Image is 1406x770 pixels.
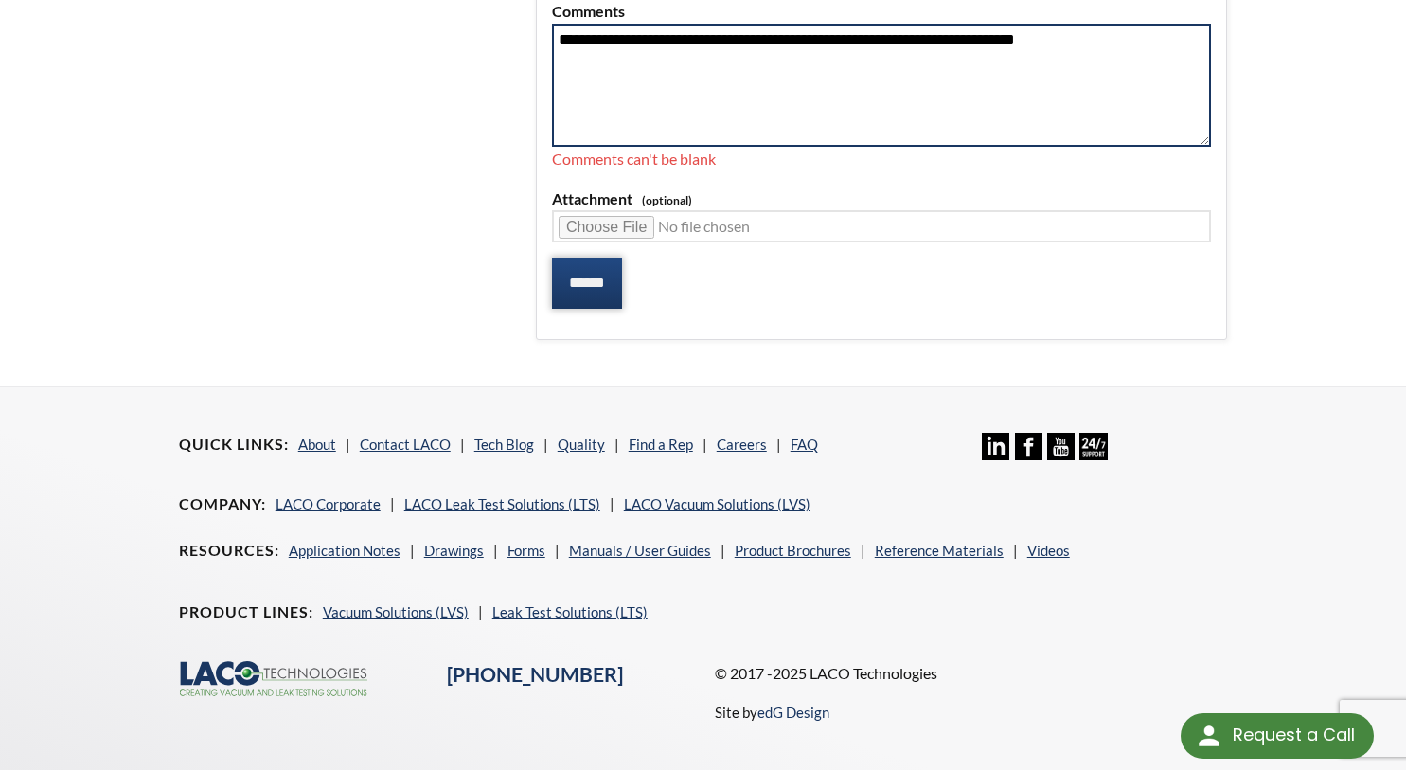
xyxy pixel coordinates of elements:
[179,435,289,455] h4: Quick Links
[624,495,810,512] a: LACO Vacuum Solutions (LVS)
[1181,713,1374,759] div: Request a Call
[558,436,605,453] a: Quality
[179,541,279,561] h4: Resources
[1194,721,1224,751] img: round button
[179,602,313,622] h4: Product Lines
[875,542,1004,559] a: Reference Materials
[629,436,693,453] a: Find a Rep
[507,542,545,559] a: Forms
[276,495,381,512] a: LACO Corporate
[715,661,1228,686] p: © 2017 -2025 LACO Technologies
[492,603,648,620] a: Leak Test Solutions (LTS)
[404,495,600,512] a: LACO Leak Test Solutions (LTS)
[1079,446,1107,463] a: 24/7 Support
[179,494,266,514] h4: Company
[735,542,851,559] a: Product Brochures
[715,701,829,724] p: Site by
[791,436,818,453] a: FAQ
[298,436,336,453] a: About
[1233,713,1355,757] div: Request a Call
[552,187,1211,211] label: Attachment
[552,150,716,168] span: Comments can't be blank
[1027,542,1070,559] a: Videos
[1079,433,1107,460] img: 24/7 Support Icon
[447,662,623,687] a: [PHONE_NUMBER]
[323,603,469,620] a: Vacuum Solutions (LVS)
[717,436,767,453] a: Careers
[474,436,534,453] a: Tech Blog
[757,704,829,721] a: edG Design
[569,542,711,559] a: Manuals / User Guides
[289,542,400,559] a: Application Notes
[424,542,484,559] a: Drawings
[360,436,451,453] a: Contact LACO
